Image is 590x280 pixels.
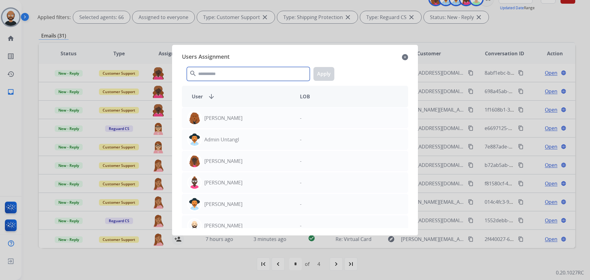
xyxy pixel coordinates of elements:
[204,157,242,165] p: [PERSON_NAME]
[204,114,242,122] p: [PERSON_NAME]
[300,93,310,100] span: LOB
[204,200,242,208] p: [PERSON_NAME]
[204,222,242,229] p: [PERSON_NAME]
[204,179,242,186] p: [PERSON_NAME]
[300,179,301,186] p: -
[300,136,301,143] p: -
[208,93,215,100] mat-icon: arrow_downward
[300,222,301,229] p: -
[300,157,301,165] p: -
[313,67,334,81] button: Apply
[182,52,230,62] span: Users Assignment
[402,53,408,61] mat-icon: close
[189,70,197,77] mat-icon: search
[204,136,239,143] p: Admin Untangl
[300,200,301,208] p: -
[187,93,295,100] div: User
[300,114,301,122] p: -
